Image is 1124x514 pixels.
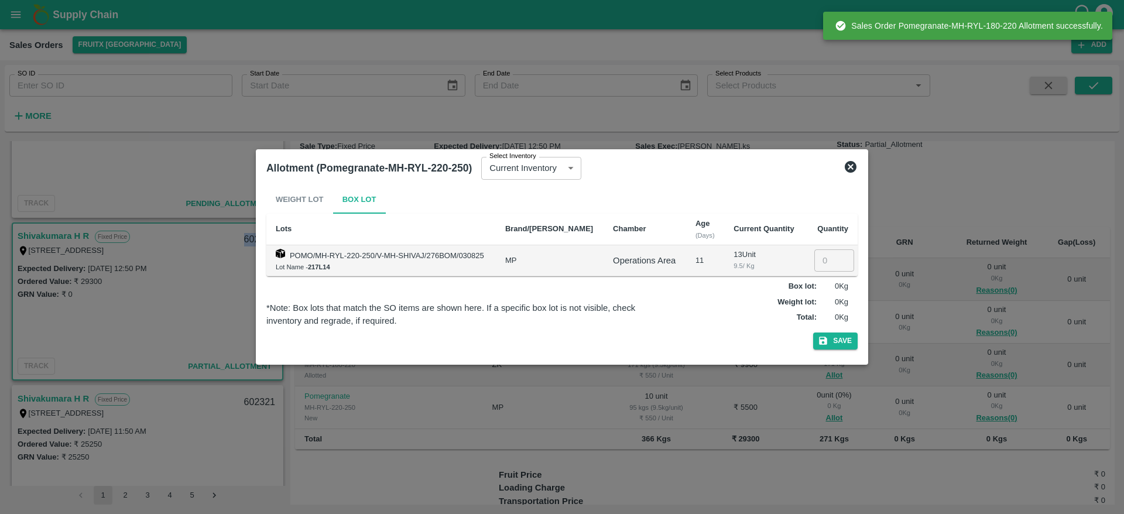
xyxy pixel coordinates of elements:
b: Current Quantity [734,224,794,233]
div: Lot Name - [276,262,486,272]
b: Brand/[PERSON_NAME] [505,224,593,233]
b: Lots [276,224,292,233]
div: 9.5 / Kg [734,261,795,271]
button: Box Lot [333,186,386,214]
button: Save [813,333,858,349]
div: Operations Area [613,254,677,267]
td: POMO/MH-RYL-220-250/V-MH-SHIVAJ/276BOM/030825 [266,245,496,276]
p: 0 Kg [819,281,848,292]
b: Chamber [613,224,646,233]
p: Current Inventory [489,162,557,174]
b: Quantity [817,224,848,233]
div: Sales Order Pomegranate-MH-RYL-180-220 Allotment successfully. [835,15,1103,36]
p: 0 Kg [819,312,848,323]
td: 13 Unit [724,245,804,276]
b: Age [695,219,710,228]
label: Select Inventory [489,152,536,161]
label: Box lot : [789,281,817,292]
label: Weight lot : [777,297,817,308]
div: *Note: Box lots that match the SO items are shown here. If a specific box lot is not visible, che... [266,301,660,328]
label: Total : [797,312,817,323]
td: MP [496,245,604,276]
img: box [276,249,285,258]
p: 0 Kg [819,297,848,308]
input: 0 [814,249,854,272]
b: 217L14 [308,263,330,270]
div: (Days) [695,230,715,241]
td: 11 [686,245,724,276]
b: Allotment (Pomegranate-MH-RYL-220-250) [266,162,472,174]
